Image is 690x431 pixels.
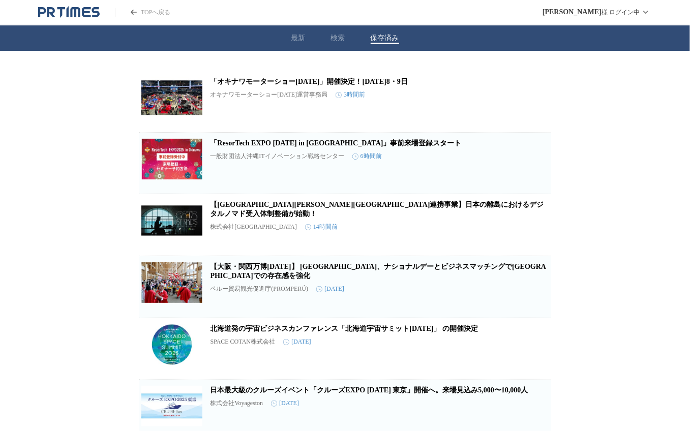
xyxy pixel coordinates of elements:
a: 【[GEOGRAPHIC_DATA][PERSON_NAME][GEOGRAPHIC_DATA]連携事業】日本の離島におけるデジタルノマド受入体制整備が始動！ [211,201,544,218]
a: 北海道発の宇宙ビジネスカンファレンス​「北海道宇宙サミット[DATE]」 の開催決定 [211,325,478,332]
a: PR TIMESのトップページはこちら [38,6,100,18]
time: 3時間前 [336,90,365,99]
span: [PERSON_NAME] [543,8,602,16]
a: 日本最大級のクルーズイベント「クルーズEXPO [DATE] 東京」開催へ。来場見込み5,000〜10,000人 [211,386,528,394]
p: 一般財団法人沖縄ITイノベーション戦略センター [211,152,344,161]
time: 6時間前 [352,152,382,161]
p: 株式会社Voyageston [211,399,263,408]
img: 「オキナワモーターショー2025」開催決定！2025年11月8・9日 [141,77,202,118]
img: 【長崎県五島市連携事業】日本の離島におけるデジタルノマド受入体制整備が始動！ [141,200,202,241]
img: 北海道発の宇宙ビジネスカンファレンス​「北海道宇宙サミット2025」 の開催決定 [141,324,202,365]
a: 「ResorTech EXPO [DATE] in [GEOGRAPHIC_DATA]」事前来場登録スタート [211,139,462,147]
button: 検索 [331,34,345,43]
time: [DATE] [283,338,311,346]
button: 最新 [291,34,306,43]
img: 日本最大級のクルーズイベント「クルーズEXPO 2025 東京」開催へ。来場見込み5,000〜10,000人 [141,386,202,426]
p: 株式会社[GEOGRAPHIC_DATA] [211,223,297,231]
p: SPACE COTAN株式会社 [211,337,276,346]
a: 「オキナワモーターショー[DATE]」開催決定！[DATE]8・9日 [211,78,408,85]
img: 「ResorTech EXPO 2025 in Okinawa」事前来場登録スタート [141,139,202,179]
time: [DATE] [271,399,299,407]
img: 【大阪・関西万博2025】 ペルー、ナショナルデーとビジネスマッチングでアジアでの存在感を強化 [141,262,202,303]
a: PR TIMESのトップページはこちら [115,8,170,17]
a: 【大阪・関西万博[DATE]】 [GEOGRAPHIC_DATA]、ナショナルデーとビジネスマッチングで[GEOGRAPHIC_DATA]での存在感を強化 [211,263,547,280]
button: 保存済み [371,34,399,43]
time: 14時間前 [305,223,338,231]
time: [DATE] [316,285,344,293]
p: オキナワモーターショー[DATE]運営事務局 [211,90,328,99]
p: ペルー貿易観光促進庁(PROMPERÚ) [211,285,309,293]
